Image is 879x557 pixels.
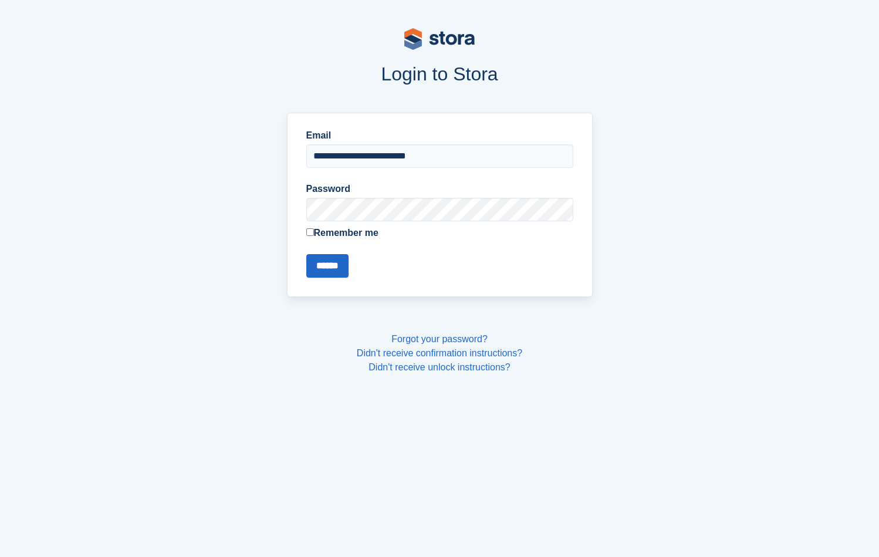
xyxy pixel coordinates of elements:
a: Didn't receive unlock instructions? [368,362,510,372]
a: Forgot your password? [391,334,488,344]
h1: Login to Stora [63,63,816,85]
input: Remember me [306,228,314,236]
label: Password [306,182,573,196]
label: Email [306,129,573,143]
label: Remember me [306,226,573,240]
a: Didn't receive confirmation instructions? [357,348,522,358]
img: stora-logo-53a41332b3708ae10de48c4981b4e9114cc0af31d8433b30ea865607fb682f29.svg [404,28,475,50]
